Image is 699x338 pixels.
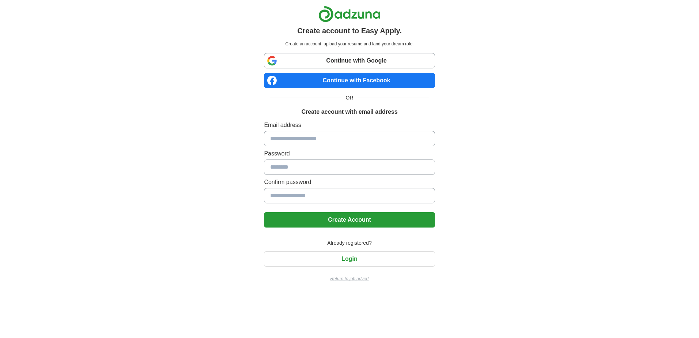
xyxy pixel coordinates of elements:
label: Email address [264,121,435,129]
label: Confirm password [264,178,435,187]
img: Adzuna logo [318,6,381,22]
h1: Create account to Easy Apply. [297,25,402,36]
button: Create Account [264,212,435,228]
a: Continue with Google [264,53,435,68]
button: Login [264,251,435,267]
a: Return to job advert [264,275,435,282]
p: Create an account, upload your resume and land your dream role. [265,41,433,47]
a: Continue with Facebook [264,73,435,88]
span: Already registered? [323,239,376,247]
a: Login [264,256,435,262]
label: Password [264,149,435,158]
span: OR [341,94,358,102]
h1: Create account with email address [301,108,397,116]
